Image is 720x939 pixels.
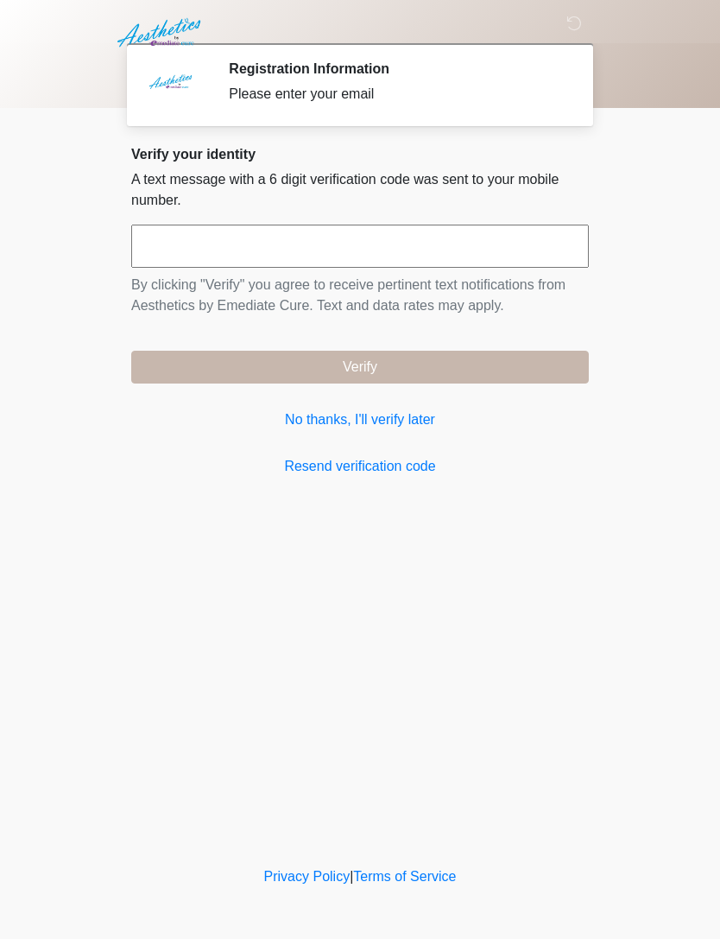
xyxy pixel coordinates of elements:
a: Terms of Service [353,869,456,884]
h2: Verify your identity [131,146,589,162]
img: Agent Avatar [144,60,196,112]
div: Please enter your email [229,84,563,105]
a: Privacy Policy [264,869,351,884]
h2: Registration Information [229,60,563,77]
p: By clicking "Verify" you agree to receive pertinent text notifications from Aesthetics by Emediat... [131,275,589,316]
a: Resend verification code [131,456,589,477]
p: A text message with a 6 digit verification code was sent to your mobile number. [131,169,589,211]
a: No thanks, I'll verify later [131,409,589,430]
img: Aesthetics by Emediate Cure Logo [114,13,208,53]
button: Verify [131,351,589,384]
a: | [350,869,353,884]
